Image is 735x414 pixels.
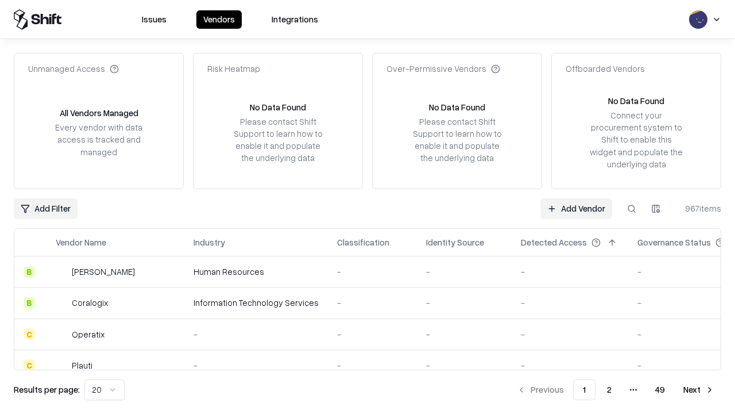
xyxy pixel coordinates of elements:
img: Deel [56,266,67,278]
div: - [521,359,619,371]
div: All Vendors Managed [60,107,138,119]
div: Vendor Name [56,236,106,248]
img: Operatix [56,328,67,340]
div: B [24,266,35,278]
button: Vendors [196,10,242,29]
div: Unmanaged Access [28,63,119,75]
div: Classification [337,236,389,248]
div: B [24,297,35,309]
div: No Data Found [250,101,306,113]
div: No Data Found [608,95,664,107]
div: Plauti [72,359,92,371]
div: - [337,266,408,278]
div: - [194,359,319,371]
div: C [24,328,35,340]
div: Industry [194,236,225,248]
div: - [521,266,619,278]
div: - [426,297,502,309]
div: Identity Source [426,236,484,248]
div: - [521,297,619,309]
div: Information Technology Services [194,297,319,309]
button: 2 [598,379,621,400]
button: Add Filter [14,198,78,219]
div: - [337,359,408,371]
button: 1 [573,379,595,400]
div: - [194,328,319,340]
div: Human Resources [194,266,319,278]
button: Issues [135,10,173,29]
div: Risk Heatmap [207,63,260,75]
button: Integrations [265,10,325,29]
div: Operatix [72,328,105,340]
div: Every vendor with data access is tracked and managed [51,121,146,158]
div: Detected Access [521,236,587,248]
img: Plauti [56,359,67,371]
div: Over-Permissive Vendors [386,63,500,75]
div: Connect your procurement system to Shift to enable this widget and populate the underlying data [589,109,684,170]
div: - [337,297,408,309]
div: - [426,328,502,340]
button: Next [676,379,721,400]
nav: pagination [510,379,721,400]
div: No Data Found [429,101,485,113]
div: Coralogix [72,297,108,309]
button: 49 [646,379,674,400]
div: C [24,359,35,371]
div: - [521,328,619,340]
div: Governance Status [637,236,711,248]
div: 967 items [675,202,721,214]
div: - [426,266,502,278]
img: Coralogix [56,297,67,309]
div: Offboarded Vendors [566,63,645,75]
div: - [337,328,408,340]
div: [PERSON_NAME] [72,266,135,278]
a: Add Vendor [540,198,612,219]
div: Please contact Shift Support to learn how to enable it and populate the underlying data [409,116,505,164]
div: Please contact Shift Support to learn how to enable it and populate the underlying data [230,116,326,164]
p: Results per page: [14,384,80,396]
div: - [426,359,502,371]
